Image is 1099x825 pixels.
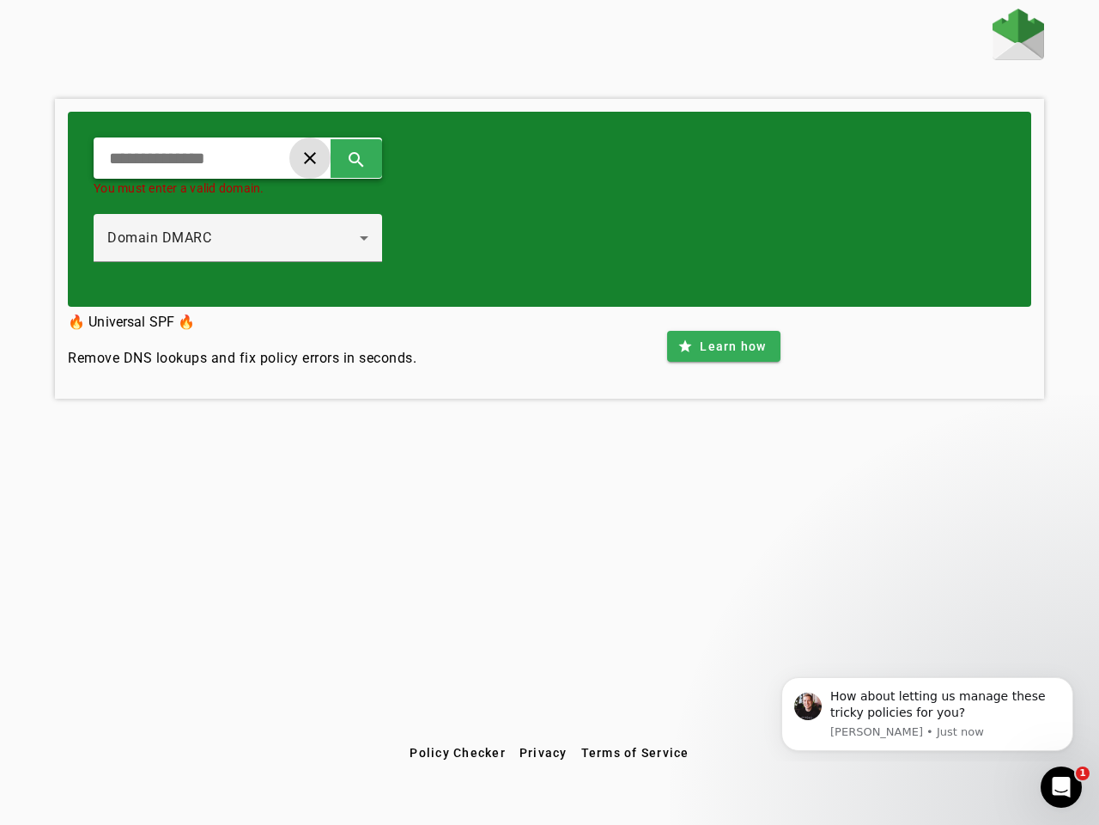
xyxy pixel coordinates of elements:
[993,9,1044,60] img: Fraudmarc Logo
[68,348,416,369] h4: Remove DNS lookups and fix policy errors in seconds.
[94,179,382,197] mat-error: You must enter a valid domain.
[574,737,696,768] button: Terms of Service
[410,746,506,760] span: Policy Checker
[513,737,574,768] button: Privacy
[519,746,568,760] span: Privacy
[1076,767,1090,780] span: 1
[756,662,1099,761] iframe: Intercom notifications message
[1041,767,1082,808] iframe: Intercom live chat
[581,746,689,760] span: Terms of Service
[700,338,766,355] span: Learn how
[993,9,1044,64] a: Home
[107,229,211,246] span: Domain DMARC
[667,331,780,362] button: Learn how
[403,737,513,768] button: Policy Checker
[68,310,416,334] h3: 🔥 Universal SPF 🔥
